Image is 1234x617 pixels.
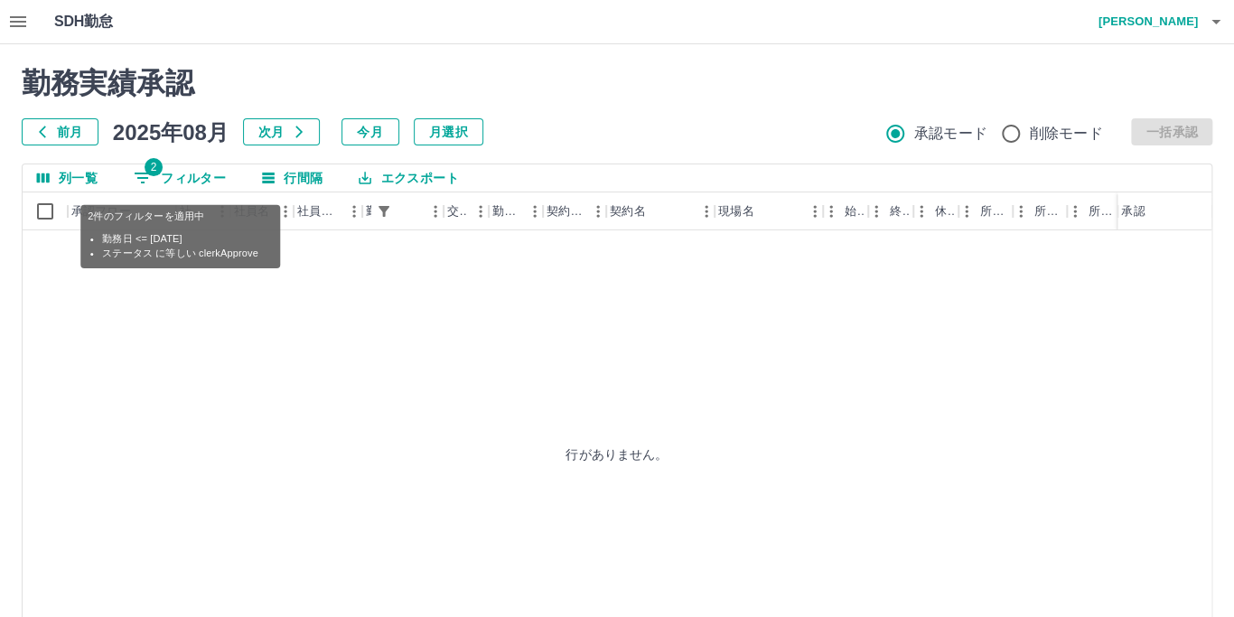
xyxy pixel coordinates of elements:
button: メニュー [801,198,828,225]
div: 始業 [823,192,868,230]
button: 今月 [341,118,399,145]
div: 休憩 [913,192,958,230]
div: 所定開始 [980,192,1009,230]
button: 月選択 [414,118,483,145]
button: 行間隔 [248,164,337,192]
div: 終業 [890,192,910,230]
div: 所定休憩 [1089,192,1117,230]
div: 始業 [845,192,865,230]
div: 交通費 [444,192,489,230]
div: 交通費 [447,192,467,230]
h5: 2025年08月 [113,118,229,145]
button: メニュー [341,198,368,225]
span: 2 [145,158,163,176]
li: ステータス に等しい clerkApprove [102,246,258,261]
div: 終業 [868,192,913,230]
div: 所定開始 [958,192,1013,230]
div: 承認 [1121,192,1145,230]
button: 前月 [22,118,98,145]
div: 勤務区分 [489,192,543,230]
button: メニュー [521,198,548,225]
button: フィルター表示 [371,199,397,224]
div: 現場名 [718,192,753,230]
div: 現場名 [715,192,823,230]
button: 次月 [243,118,320,145]
div: 契約名 [610,192,645,230]
h2: 勤務実績承認 [22,66,1212,100]
div: 所定終業 [1013,192,1067,230]
button: メニュー [467,198,494,225]
button: フィルター表示 [119,164,240,192]
button: 列選択 [23,164,112,192]
div: 勤務日 [362,192,444,230]
button: ソート [397,199,422,224]
button: メニュー [422,198,449,225]
div: 休憩 [935,192,955,230]
div: 2件のフィルターを適用中 [88,209,273,260]
div: 1件のフィルターを適用中 [371,199,397,224]
div: 社員名 [230,192,294,230]
div: 所定終業 [1034,192,1063,230]
div: 契約コード [543,192,606,230]
button: エクスポート [344,164,472,192]
button: メニュー [693,198,720,225]
span: 承認モード [914,123,987,145]
div: 契約名 [606,192,715,230]
div: 社員区分 [294,192,362,230]
div: 社員区分 [297,192,341,230]
div: 契約コード [547,192,584,230]
button: メニュー [584,198,612,225]
span: 削除モード [1030,123,1103,145]
div: 承認 [1117,192,1211,230]
div: 勤務区分 [492,192,521,230]
li: 勤務日 <= [DATE] [102,230,258,245]
div: 所定休憩 [1067,192,1121,230]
